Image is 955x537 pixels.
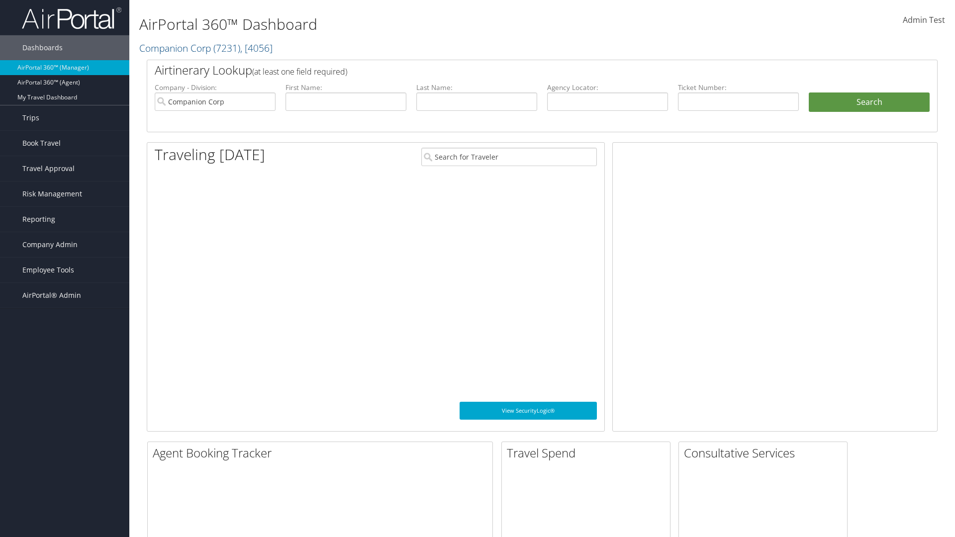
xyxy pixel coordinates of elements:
span: Company Admin [22,232,78,257]
span: , [ 4056 ] [240,41,273,55]
label: Last Name: [416,83,537,92]
label: Ticket Number: [678,83,799,92]
h1: Traveling [DATE] [155,144,265,165]
button: Search [809,92,930,112]
h2: Airtinerary Lookup [155,62,864,79]
a: Admin Test [903,5,945,36]
span: Book Travel [22,131,61,156]
span: Trips [22,105,39,130]
img: airportal-logo.png [22,6,121,30]
a: Companion Corp [139,41,273,55]
span: (at least one field required) [252,66,347,77]
a: View SecurityLogic® [460,402,597,420]
span: Employee Tools [22,258,74,282]
label: Agency Locator: [547,83,668,92]
h2: Consultative Services [684,445,847,461]
span: Admin Test [903,14,945,25]
span: Travel Approval [22,156,75,181]
h2: Travel Spend [507,445,670,461]
h2: Agent Booking Tracker [153,445,492,461]
label: First Name: [286,83,406,92]
span: Dashboards [22,35,63,60]
span: ( 7231 ) [213,41,240,55]
span: Risk Management [22,181,82,206]
span: AirPortal® Admin [22,283,81,308]
label: Company - Division: [155,83,276,92]
h1: AirPortal 360™ Dashboard [139,14,676,35]
input: Search for Traveler [421,148,597,166]
span: Reporting [22,207,55,232]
